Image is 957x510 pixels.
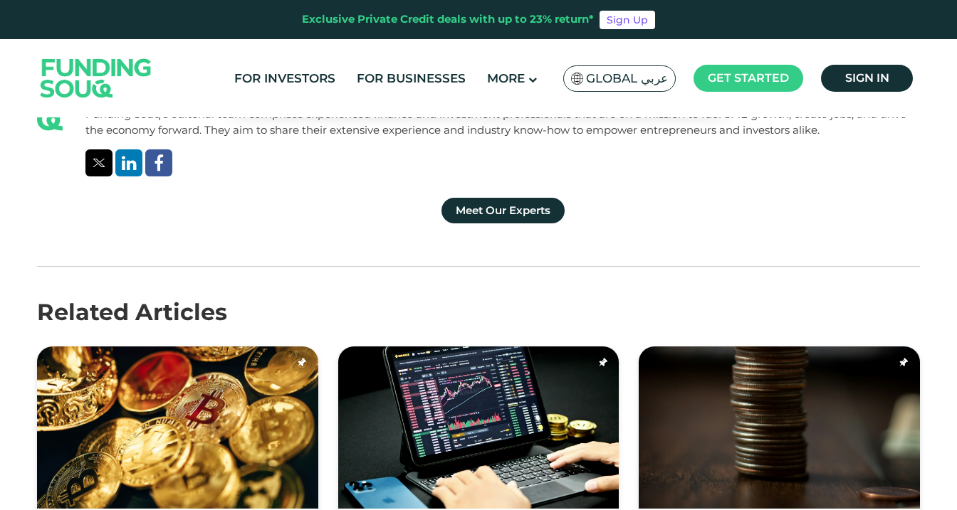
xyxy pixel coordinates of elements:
img: twitter [93,159,105,167]
span: More [487,71,525,85]
span: Related Articles [37,298,227,326]
img: Blog Author [37,107,63,132]
span: Global عربي [586,70,668,87]
a: Meet Our Experts [441,198,565,223]
a: For Businesses [353,67,469,90]
img: blogImage [338,346,619,509]
div: Funding Souq’s editorial team comprises experienced finance and investment professionals that are... [85,107,920,139]
span: Get started [708,71,789,85]
span: Sign in [845,71,889,85]
a: Sign Up [600,11,655,29]
img: blogImage [639,346,920,509]
a: For Investors [231,67,339,90]
img: blogImage [37,346,318,509]
a: Sign in [821,65,913,92]
img: SA Flag [571,73,584,85]
img: Logo [26,42,166,114]
div: Exclusive Private Credit deals with up to 23% return* [302,11,594,28]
